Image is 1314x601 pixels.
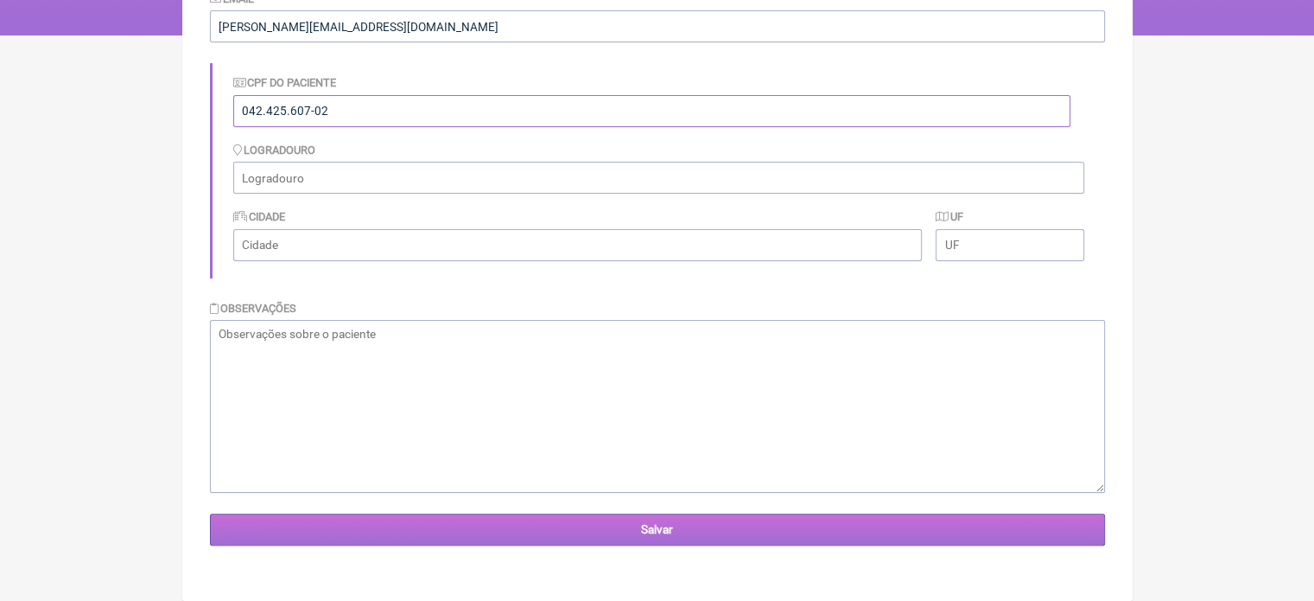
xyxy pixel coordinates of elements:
input: Logradouro [233,162,1084,194]
label: Logradouro [233,144,316,157]
label: CPF do Paciente [233,76,337,89]
input: Salvar [210,514,1105,546]
input: Identificação do Paciente [233,95,1070,127]
input: paciente@email.com [210,10,1105,42]
label: Observações [210,302,297,315]
label: UF [936,210,963,223]
input: UF [936,229,1083,261]
input: Cidade [233,229,923,261]
label: Cidade [233,210,286,223]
